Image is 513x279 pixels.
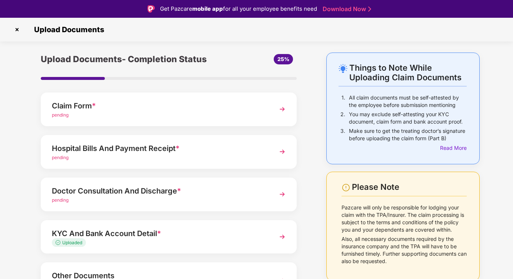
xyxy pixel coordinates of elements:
[352,182,467,192] div: Please Note
[192,5,223,12] strong: mobile app
[41,53,211,66] div: Upload Documents- Completion Status
[276,102,289,116] img: svg+xml;base64,PHN2ZyBpZD0iTmV4dCIgeG1sbnM9Imh0dHA6Ly93d3cudzMub3JnLzIwMDAvc3ZnIiB3aWR0aD0iMzYiIG...
[277,56,289,62] span: 25%
[11,24,23,36] img: svg+xml;base64,PHN2ZyBpZD0iQ3Jvc3MtMzJ4MzIiIHhtbG5zPSJodHRwOi8vd3d3LnczLm9yZy8yMDAwL3N2ZyIgd2lkdG...
[342,204,467,233] p: Pazcare will only be responsible for lodging your claim with the TPA/Insurer. The claim processin...
[349,111,467,125] p: You may exclude self-attesting your KYC document, claim form and bank account proof.
[52,228,266,239] div: KYC And Bank Account Detail
[52,185,266,197] div: Doctor Consultation And Discharge
[52,155,69,160] span: pending
[368,5,371,13] img: Stroke
[440,144,467,152] div: Read More
[342,183,350,192] img: svg+xml;base64,PHN2ZyBpZD0iV2FybmluZ18tXzI0eDI0IiBkYXRhLW5hbWU9Ildhcm5pbmcgLSAyNHgyNCIgeG1sbnM9Im...
[52,142,266,154] div: Hospital Bills And Payment Receipt
[52,100,266,112] div: Claim Form
[323,5,369,13] a: Download Now
[56,240,62,245] img: svg+xml;base64,PHN2ZyB4bWxucz0iaHR0cDovL3d3dy53My5vcmcvMjAwMC9zdmciIHdpZHRoPSIxMy4zMzMiIGhlaWdodD...
[62,240,82,245] span: Uploaded
[52,197,69,203] span: pending
[276,188,289,201] img: svg+xml;base64,PHN2ZyBpZD0iTmV4dCIgeG1sbnM9Imh0dHA6Ly93d3cudzMub3JnLzIwMDAvc3ZnIiB3aWR0aD0iMzYiIG...
[342,94,345,109] p: 1.
[349,94,467,109] p: All claim documents must be self-attested by the employee before submission mentioning
[27,25,108,34] span: Upload Documents
[349,63,467,82] div: Things to Note While Uploading Claim Documents
[276,145,289,158] img: svg+xml;base64,PHN2ZyBpZD0iTmV4dCIgeG1sbnM9Imh0dHA6Ly93d3cudzMub3JnLzIwMDAvc3ZnIiB3aWR0aD0iMzYiIG...
[52,112,69,118] span: pending
[160,4,317,13] div: Get Pazcare for all your employee benefits need
[147,5,155,13] img: Logo
[340,127,345,142] p: 3.
[349,127,467,142] p: Make sure to get the treating doctor’s signature before uploading the claim form (Part B)
[340,111,345,125] p: 2.
[276,230,289,243] img: svg+xml;base64,PHN2ZyBpZD0iTmV4dCIgeG1sbnM9Imh0dHA6Ly93d3cudzMub3JnLzIwMDAvc3ZnIiB3aWR0aD0iMzYiIG...
[342,235,467,265] p: Also, all necessary documents required by the insurance company and the TPA will have to be furni...
[339,64,347,73] img: svg+xml;base64,PHN2ZyB4bWxucz0iaHR0cDovL3d3dy53My5vcmcvMjAwMC9zdmciIHdpZHRoPSIyNC4wOTMiIGhlaWdodD...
